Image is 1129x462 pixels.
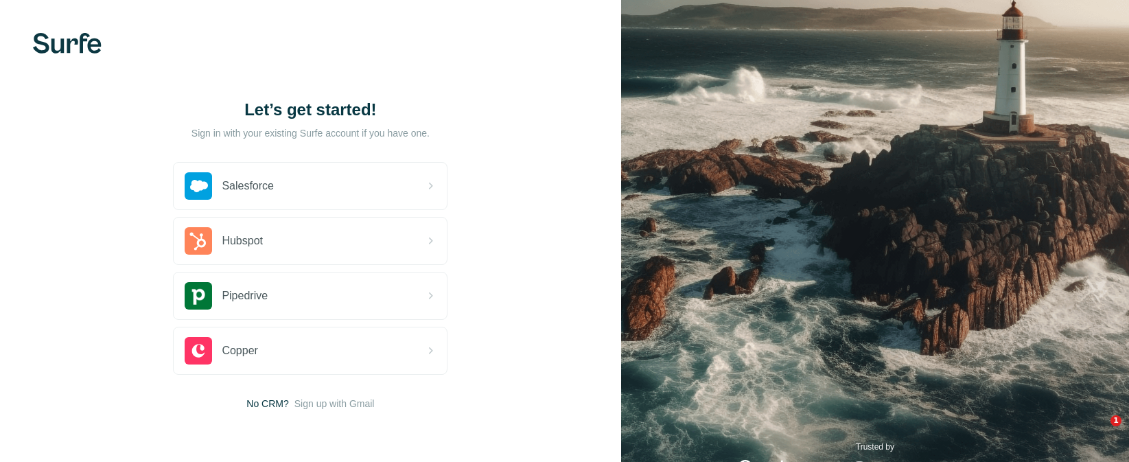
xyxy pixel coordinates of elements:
[222,178,274,194] span: Salesforce
[856,441,894,453] p: Trusted by
[1082,415,1115,448] iframe: Intercom live chat
[222,288,268,304] span: Pipedrive
[294,397,375,411] button: Sign up with Gmail
[185,227,212,255] img: hubspot's logo
[185,172,212,200] img: salesforce's logo
[191,126,430,140] p: Sign in with your existing Surfe account if you have one.
[173,99,447,121] h1: Let’s get started!
[185,282,212,310] img: pipedrive's logo
[246,397,288,411] span: No CRM?
[33,33,102,54] img: Surfe's logo
[222,233,263,249] span: Hubspot
[222,343,257,359] span: Copper
[185,337,212,365] img: copper's logo
[1110,415,1121,426] span: 1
